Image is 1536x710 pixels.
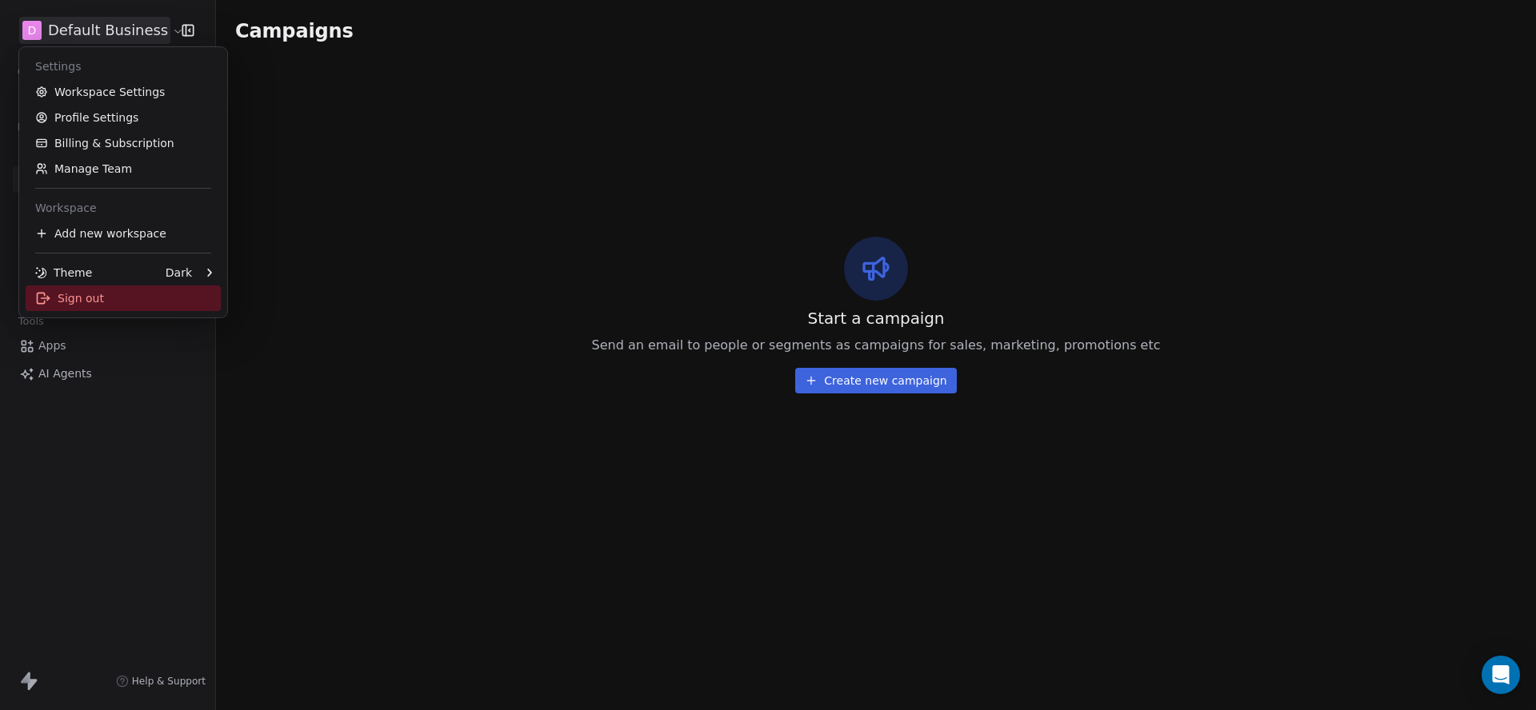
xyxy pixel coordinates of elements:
[26,195,221,221] div: Workspace
[26,156,221,181] a: Manage Team
[26,105,221,130] a: Profile Settings
[26,221,221,246] div: Add new workspace
[166,265,192,281] div: Dark
[26,79,221,105] a: Workspace Settings
[26,285,221,311] div: Sign out
[26,54,221,79] div: Settings
[26,130,221,156] a: Billing & Subscription
[35,265,92,281] div: Theme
